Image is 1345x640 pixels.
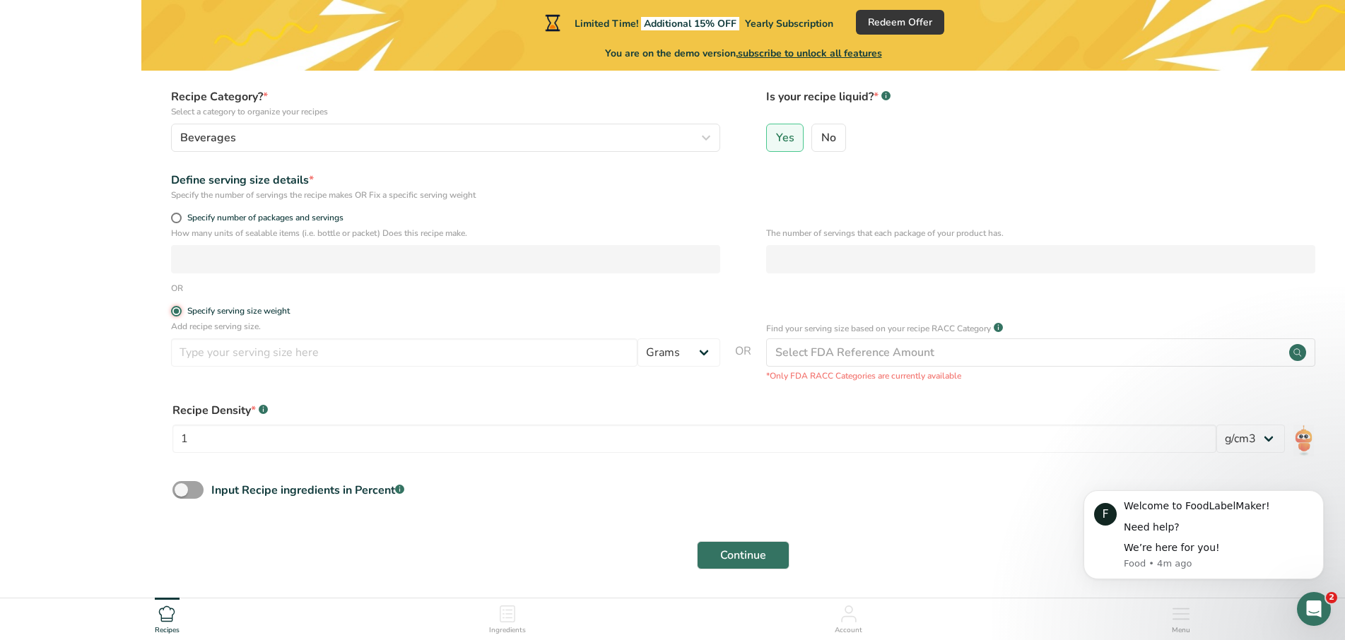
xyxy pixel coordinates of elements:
span: Beverages [180,129,236,146]
span: Account [835,625,862,636]
span: No [821,131,836,145]
span: Continue [720,547,766,564]
span: OR [735,343,751,382]
a: Ingredients [489,598,526,636]
p: Find your serving size based on your recipe RACC Category [766,322,991,335]
span: You are on the demo version, [605,46,882,61]
input: Type your serving size here [171,338,638,367]
span: Yearly Subscription [745,17,833,30]
input: Type your density here [172,425,1216,453]
div: Define serving size details [171,172,720,189]
span: Menu [1172,625,1190,636]
div: Specify serving size weight [187,306,290,316]
span: Redeem Offer [868,15,932,30]
span: 2 [1326,592,1337,603]
span: Additional 15% OFF [641,17,739,30]
div: Select FDA Reference Amount [775,344,934,361]
div: Input Recipe ingredients in Percent [211,482,404,499]
label: Recipe Category? [171,88,720,118]
p: The number of servings that each package of your product has. [766,227,1315,239]
p: Select a category to organize your recipes [171,105,720,118]
span: Ingredients [489,625,526,636]
div: OR [171,282,183,295]
div: Specify the number of servings the recipe makes OR Fix a specific serving weight [171,189,720,201]
p: *Only FDA RACC Categories are currently available [766,369,1315,382]
a: Recipes [155,598,180,636]
span: subscribe to unlock all features [738,47,882,60]
img: ai-bot.1dcbe71.gif [1293,425,1314,456]
iframe: Intercom notifications message [1062,469,1345,602]
span: Yes [776,131,794,145]
button: Redeem Offer [856,10,944,35]
span: Recipes [155,625,180,636]
div: Limited Time! [542,14,833,31]
iframe: Intercom live chat [1297,592,1331,626]
button: Continue [697,541,789,569]
p: Add recipe serving size. [171,320,720,333]
a: Account [835,598,862,636]
button: Beverages [171,124,720,152]
p: How many units of sealable items (i.e. bottle or packet) Does this recipe make. [171,227,720,239]
span: Specify number of packages and servings [182,213,343,223]
div: Recipe Density [172,402,1216,419]
label: Is your recipe liquid? [766,88,1315,118]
